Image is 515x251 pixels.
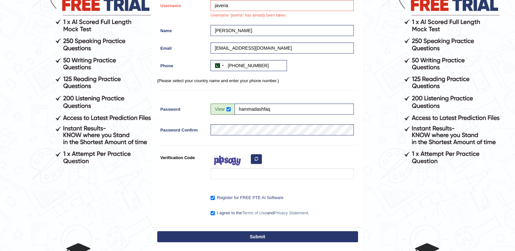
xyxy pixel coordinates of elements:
[242,210,267,215] a: Terms of Use
[157,60,208,69] label: Phone
[211,60,287,71] input: +92 301 2345678
[274,210,308,215] a: Privacy Statement
[226,107,231,111] input: Show/Hide Password
[211,195,283,201] label: Register for FREE PTE AI Software
[211,210,309,216] label: I agree to the and .
[211,60,226,71] div: Pakistan (‫پاکستان‬‎): +92
[157,152,208,161] label: Verification Code
[211,211,215,215] input: I agree to theTerms of UseandPrivacy Statement.
[157,25,208,34] label: Name
[157,124,208,133] label: Password Confirm
[157,43,208,51] label: Email
[157,78,358,84] p: (Please select your country name and enter your phone number.)
[211,196,215,200] input: Register for FREE PTE AI Software
[157,231,358,242] button: Submit
[157,104,208,112] label: Password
